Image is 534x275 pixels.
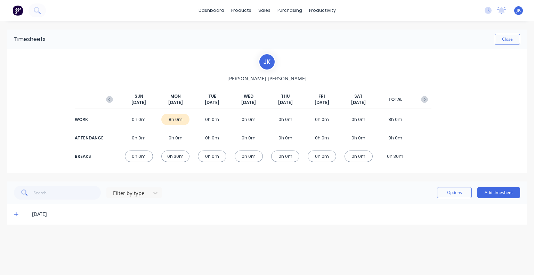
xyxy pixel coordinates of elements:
[125,151,153,162] div: 0h 0m
[308,114,336,125] div: 0h 0m
[198,114,226,125] div: 0h 0m
[381,132,409,144] div: 0h 0m
[205,99,219,106] span: [DATE]
[75,135,103,141] div: ATTENDANCE
[75,153,103,160] div: BREAKS
[208,93,216,99] span: TUE
[235,151,263,162] div: 0h 0m
[13,5,23,16] img: Factory
[198,151,226,162] div: 0h 0m
[477,187,520,198] button: Add timesheet
[244,93,253,99] span: WED
[33,186,101,200] input: Search...
[14,35,46,43] div: Timesheets
[308,132,336,144] div: 0h 0m
[168,99,183,106] span: [DATE]
[241,99,256,106] span: [DATE]
[345,132,373,144] div: 0h 0m
[235,132,263,144] div: 0h 0m
[308,151,336,162] div: 0h 0m
[271,151,299,162] div: 0h 0m
[75,116,103,123] div: WORK
[161,151,189,162] div: 0h 30m
[306,5,339,16] div: productivity
[345,114,373,125] div: 0h 0m
[125,132,153,144] div: 0h 0m
[274,5,306,16] div: purchasing
[170,93,181,99] span: MON
[318,93,325,99] span: FRI
[281,93,290,99] span: THU
[351,99,366,106] span: [DATE]
[271,132,299,144] div: 0h 0m
[258,53,276,71] div: J K
[315,99,329,106] span: [DATE]
[235,114,263,125] div: 0h 0m
[125,114,153,125] div: 0h 0m
[381,151,409,162] div: 0h 30m
[381,114,409,125] div: 8h 0m
[354,93,363,99] span: SAT
[228,5,255,16] div: products
[227,75,307,82] span: [PERSON_NAME] [PERSON_NAME]
[271,114,299,125] div: 0h 0m
[32,210,520,218] div: [DATE]
[135,93,143,99] span: SUN
[195,5,228,16] a: dashboard
[517,7,521,14] span: JK
[495,34,520,45] button: Close
[131,99,146,106] span: [DATE]
[388,96,402,103] span: TOTAL
[198,132,226,144] div: 0h 0m
[255,5,274,16] div: sales
[437,187,472,198] button: Options
[345,151,373,162] div: 0h 0m
[161,114,189,125] div: 8h 0m
[161,132,189,144] div: 0h 0m
[278,99,293,106] span: [DATE]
